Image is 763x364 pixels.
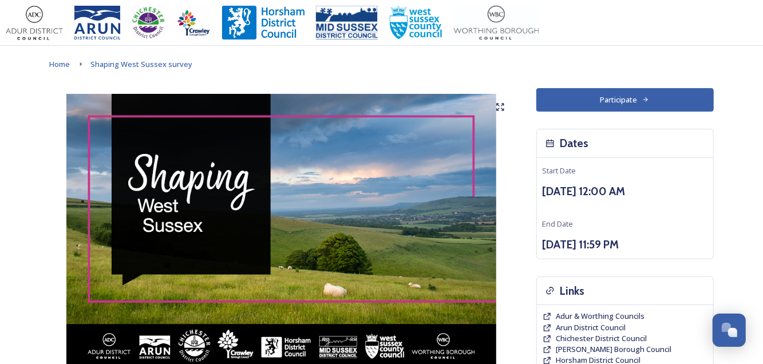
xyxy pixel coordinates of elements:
[543,236,707,253] h3: [DATE] 11:59 PM
[556,311,645,322] a: Adur & Worthing Councils
[74,6,120,40] img: Arun%20District%20Council%20logo%20blue%20CMYK.jpg
[50,57,70,71] a: Home
[536,88,714,112] button: Participate
[222,6,305,40] img: Horsham%20DC%20Logo.jpg
[543,183,707,200] h3: [DATE] 12:00 AM
[132,6,165,40] img: CDC%20Logo%20-%20you%20may%20have%20a%20better%20version.jpg
[91,57,193,71] a: Shaping West Sussex survey
[91,59,193,69] span: Shaping West Sussex survey
[543,219,574,229] span: End Date
[560,135,589,152] h3: Dates
[6,6,63,40] img: Adur%20logo%20%281%29.jpeg
[50,59,70,69] span: Home
[560,283,585,299] h3: Links
[556,311,645,321] span: Adur & Worthing Councils
[556,333,647,344] a: Chichester District Council
[543,165,576,176] span: Start Date
[176,6,211,40] img: Crawley%20BC%20logo.jpg
[316,6,378,40] img: 150ppimsdc%20logo%20blue.png
[454,6,539,40] img: Worthing_Adur%20%281%29.jpg
[713,314,746,347] button: Open Chat
[556,344,672,355] a: [PERSON_NAME] Borough Council
[556,322,626,333] a: Arun District Council
[556,344,672,354] span: [PERSON_NAME] Borough Council
[389,6,443,40] img: WSCCPos-Spot-25mm.jpg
